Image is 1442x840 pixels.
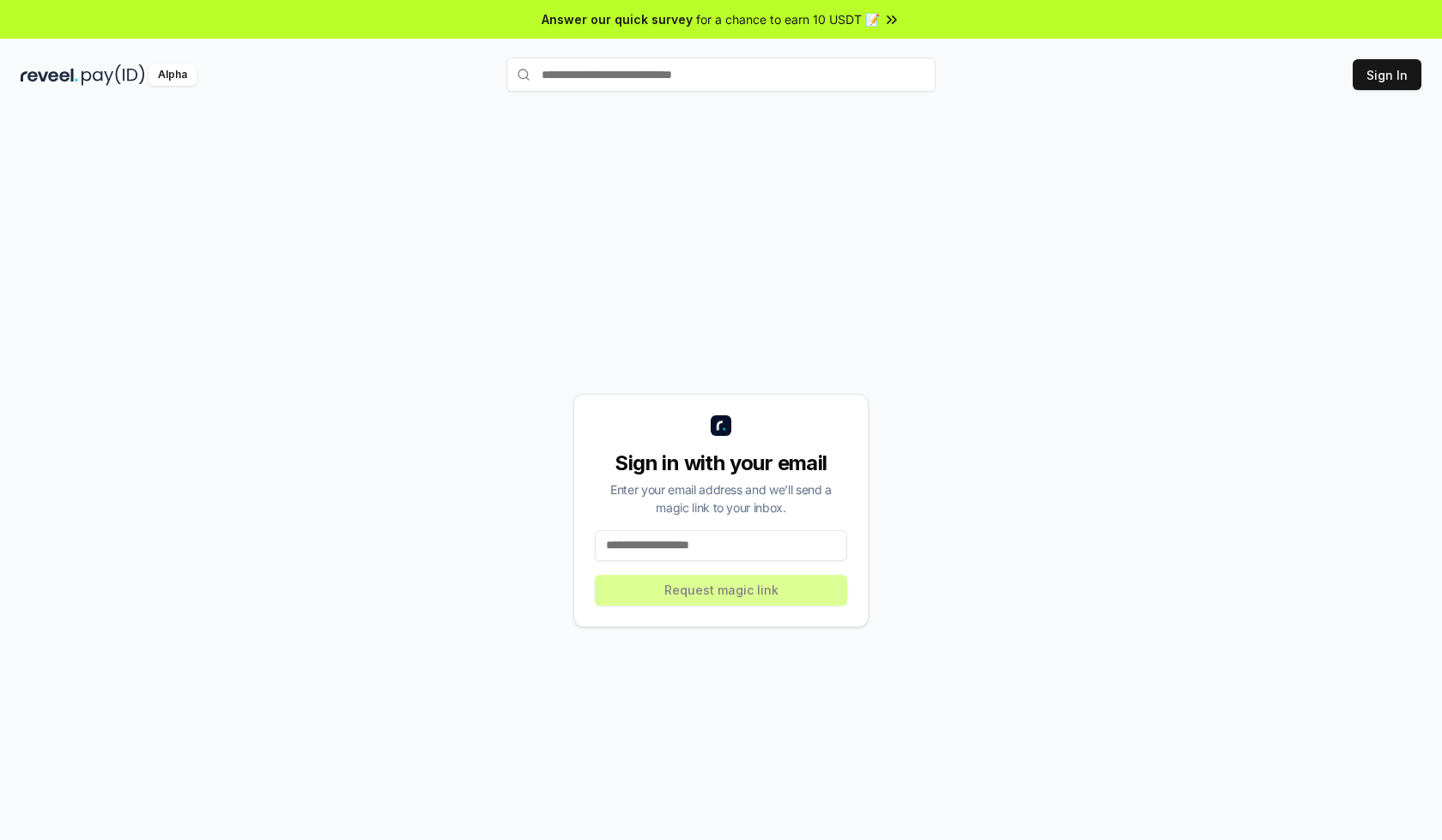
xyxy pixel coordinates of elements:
[1353,59,1421,90] button: Sign In
[82,64,145,86] img: pay_id
[148,64,197,86] div: Alpha
[711,415,731,436] img: logo_small
[595,450,847,477] div: Sign in with your email
[21,64,78,86] img: reveel_dark
[595,480,847,517] div: Enter your email address and we’ll send a magic link to your inbox.
[696,10,880,28] span: for a chance to earn 10 USDT 📝
[542,10,693,28] span: Answer our quick survey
